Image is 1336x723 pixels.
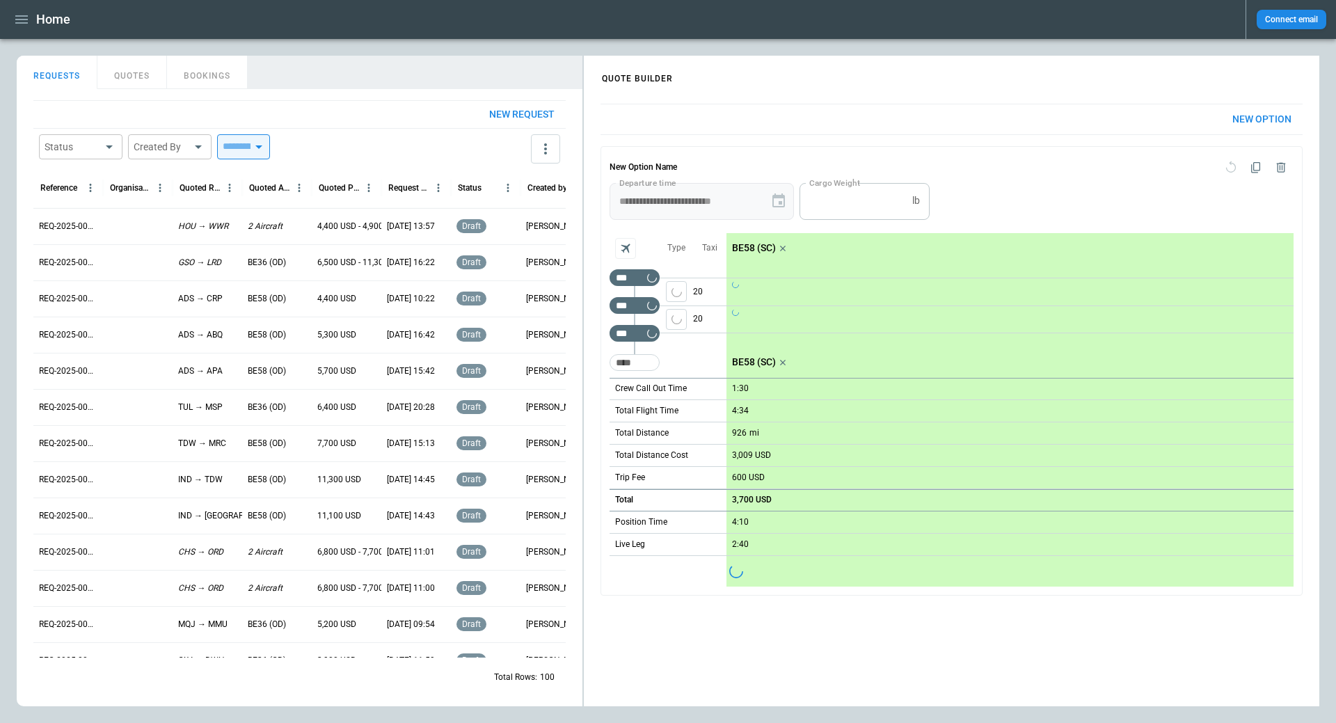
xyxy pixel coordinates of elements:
p: [DATE] 09:54 [387,619,435,630]
p: 3,700 USD [732,495,772,505]
p: [PERSON_NAME] [526,293,584,305]
button: QUOTES [97,56,167,89]
p: REQ-2025-000247 [39,402,97,413]
span: draft [459,330,484,340]
span: Type of sector [666,309,687,330]
p: BE58 (SC) [732,356,776,368]
p: Total Distance [615,427,669,439]
div: Not found [610,325,660,342]
button: more [531,134,560,164]
p: MQJ → MMU [178,619,228,630]
p: REQ-2025-000245 [39,474,97,486]
button: Request Created At (UTC-05:00) column menu [429,179,447,197]
p: 20 [693,306,726,333]
p: [PERSON_NAME] [526,582,584,594]
p: REQ-2025-000244 [39,510,97,522]
h4: QUOTE BUILDER [585,59,690,90]
div: scrollable content [584,93,1319,607]
button: New request [478,101,566,128]
p: IND → TDW [178,474,223,486]
p: [DATE] 14:43 [387,510,435,522]
h6: New Option Name [610,155,677,180]
p: 4:10 [732,517,749,527]
p: 6,800 USD - 7,700 USD [317,582,401,594]
span: draft [459,294,484,303]
p: 4,400 USD - 4,900 USD [317,221,401,232]
p: HOU → WWR [178,221,228,232]
span: Delete quote option [1269,155,1294,180]
p: CHS → ORD [178,582,223,594]
p: GSO → LRD [178,257,221,269]
p: 6,500 USD - 11,300 USD [317,257,406,269]
p: [PERSON_NAME] [526,221,584,232]
p: ADS → CRP [178,293,223,305]
span: Aircraft selection [615,238,636,259]
p: Live Leg [615,539,645,550]
p: [PERSON_NAME] [526,257,584,269]
span: draft [459,402,484,412]
p: 5,700 USD [317,365,356,377]
button: Quoted Aircraft column menu [290,179,308,197]
p: 20 [693,278,726,305]
p: 11,300 USD [317,474,361,486]
p: BE36 (OD) [248,257,286,269]
div: Too short [610,354,660,371]
p: mi [749,427,759,439]
p: BE36 (OD) [248,619,286,630]
p: 926 [732,428,747,438]
p: Crew Call Out Time [615,383,687,395]
p: [DATE] 16:22 [387,257,435,269]
p: TDW → MRC [178,438,226,450]
p: Position Time [615,516,667,528]
p: Trip Fee [615,472,645,484]
p: 600 USD [732,472,765,483]
p: CHS → ORD [178,546,223,558]
p: REQ-2025-000249 [39,329,97,341]
span: draft [459,547,484,557]
p: BE58 (OD) [248,510,286,522]
p: BE58 (OD) [248,329,286,341]
p: 11,100 USD [317,510,361,522]
button: REQUESTS [17,56,97,89]
p: [PERSON_NAME] [526,365,584,377]
p: Total Distance Cost [615,450,688,461]
p: [DATE] 13:57 [387,221,435,232]
p: 2:40 [732,539,749,550]
p: lb [912,195,920,207]
p: [DATE] 15:42 [387,365,435,377]
p: BE58 (OD) [248,365,286,377]
div: scrollable content [726,233,1294,587]
p: [PERSON_NAME] [526,510,584,522]
div: Not found [610,297,660,314]
button: Connect email [1257,10,1326,29]
div: Created By [134,140,189,154]
p: 2 Aircraft [248,221,283,232]
button: BOOKINGS [167,56,248,89]
button: left aligned [666,309,687,330]
p: IND → [GEOGRAPHIC_DATA] [178,510,285,522]
div: Not found [610,269,660,286]
p: [DATE] 11:01 [387,546,435,558]
button: New Option [1221,104,1303,134]
p: [DATE] 20:28 [387,402,435,413]
p: REQ-2025-000250 [39,293,97,305]
p: [PERSON_NAME] [526,474,584,486]
p: REQ-2025-000252 [39,221,97,232]
p: [DATE] 14:45 [387,474,435,486]
p: REQ-2025-000243 [39,546,97,558]
div: Status [45,140,100,154]
p: [PERSON_NAME] [526,329,584,341]
p: BE58 (OD) [248,474,286,486]
p: 4:34 [732,406,749,416]
span: draft [459,583,484,593]
p: Total Rows: [494,672,537,683]
p: [PERSON_NAME] [526,402,584,413]
button: left aligned [666,281,687,302]
div: Created by [527,183,567,193]
p: Type [667,242,685,254]
p: 2 Aircraft [248,546,283,558]
div: Quoted Aircraft [249,183,290,193]
p: Taxi [702,242,717,254]
div: Organisation [110,183,151,193]
p: [PERSON_NAME] [526,546,584,558]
